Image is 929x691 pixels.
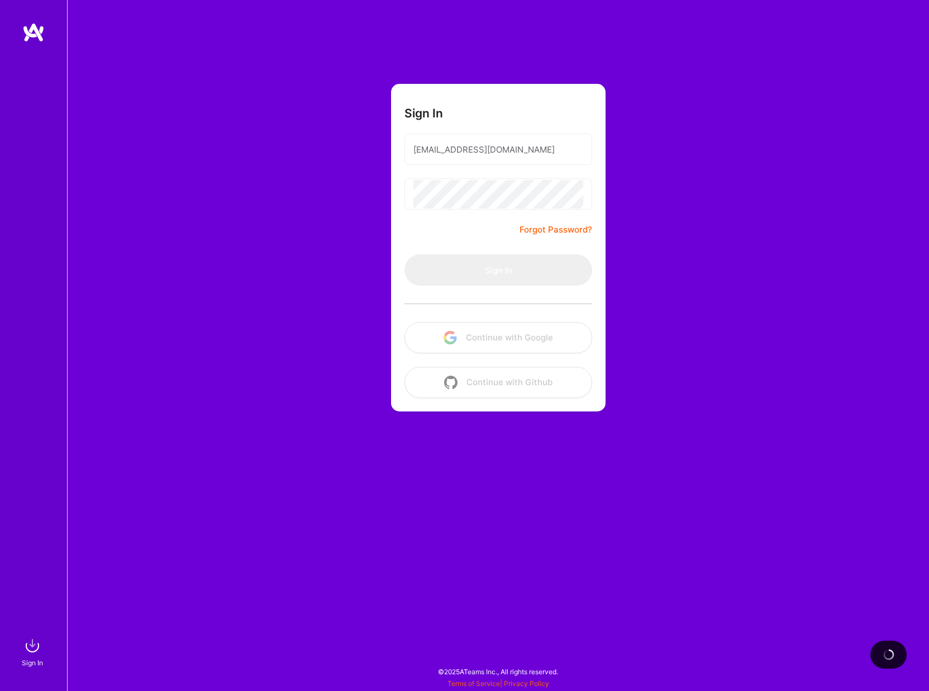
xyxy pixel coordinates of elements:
img: loading [883,649,895,661]
input: Email... [413,135,583,164]
span: | [447,679,549,688]
a: Forgot Password? [520,223,592,236]
a: Terms of Service [447,679,500,688]
img: logo [22,22,45,42]
h3: Sign In [404,106,443,120]
div: Sign In [22,657,43,669]
img: sign in [21,635,44,657]
a: sign inSign In [23,635,44,669]
img: icon [444,331,457,344]
img: icon [444,376,458,389]
button: Sign In [404,254,592,286]
a: Privacy Policy [504,679,549,688]
button: Continue with Github [404,367,592,398]
button: Continue with Google [404,322,592,353]
div: © 2025 ATeams Inc., All rights reserved. [67,657,929,685]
